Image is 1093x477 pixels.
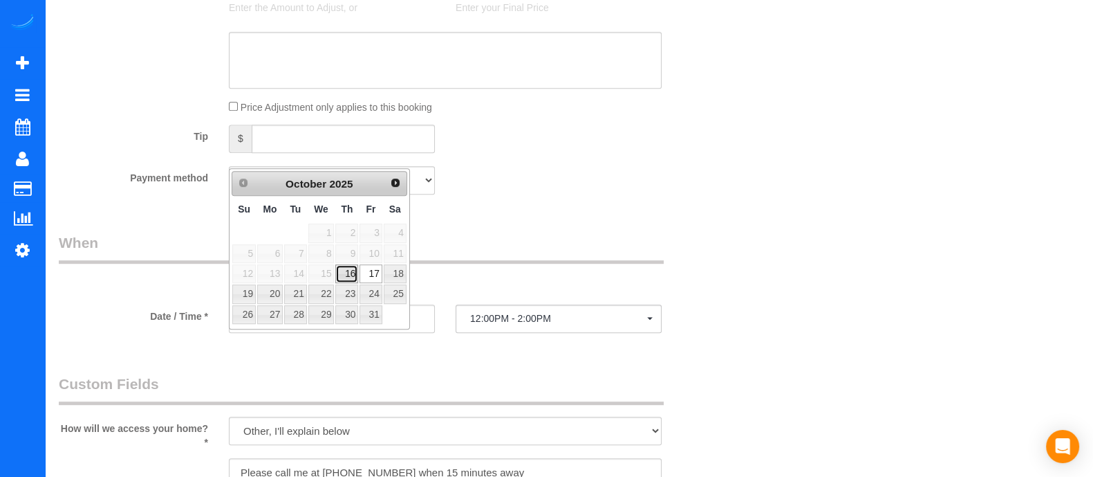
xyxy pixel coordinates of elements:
[286,178,326,190] span: October
[359,244,382,263] span: 10
[335,224,358,242] span: 2
[456,1,662,15] p: Enter your Final Price
[359,285,382,303] a: 24
[284,285,306,303] a: 21
[359,224,382,242] span: 3
[59,233,664,264] legend: When
[384,244,407,263] span: 11
[308,285,335,303] a: 22
[335,305,358,324] a: 30
[232,244,256,263] span: 5
[308,244,335,263] span: 8
[48,417,218,449] label: How will we access your home? *
[257,285,283,303] a: 20
[366,204,376,215] span: Friday
[389,204,401,215] span: Saturday
[359,264,382,283] a: 17
[238,204,250,215] span: Sunday
[335,244,358,263] span: 9
[232,305,256,324] a: 26
[384,264,407,283] a: 18
[257,244,283,263] span: 6
[257,305,283,324] a: 27
[470,313,647,324] span: 12:00PM - 2:00PM
[456,305,662,333] button: 12:00PM - 2:00PM
[390,177,401,188] span: Next
[229,1,435,15] p: Enter the Amount to Adjust, or
[8,14,36,33] img: Automaid Logo
[284,264,306,283] span: 14
[384,224,407,242] span: 4
[257,264,283,283] span: 13
[229,125,252,153] span: $
[48,125,218,143] label: Tip
[284,244,306,263] span: 7
[263,204,277,215] span: Monday
[359,305,382,324] a: 31
[335,285,358,303] a: 23
[329,178,353,190] span: 2025
[384,285,407,303] a: 25
[314,204,328,215] span: Wednesday
[308,264,335,283] span: 15
[308,224,335,242] span: 1
[308,305,335,324] a: 29
[59,374,664,405] legend: Custom Fields
[48,166,218,185] label: Payment method
[284,305,306,324] a: 28
[232,264,256,283] span: 12
[386,173,405,192] a: Next
[234,173,253,192] a: Prev
[290,204,301,215] span: Tuesday
[48,305,218,323] label: Date / Time *
[1046,430,1079,463] div: Open Intercom Messenger
[238,177,249,188] span: Prev
[341,204,353,215] span: Thursday
[335,264,358,283] a: 16
[232,285,256,303] a: 19
[241,102,432,113] span: Price Adjustment only applies to this booking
